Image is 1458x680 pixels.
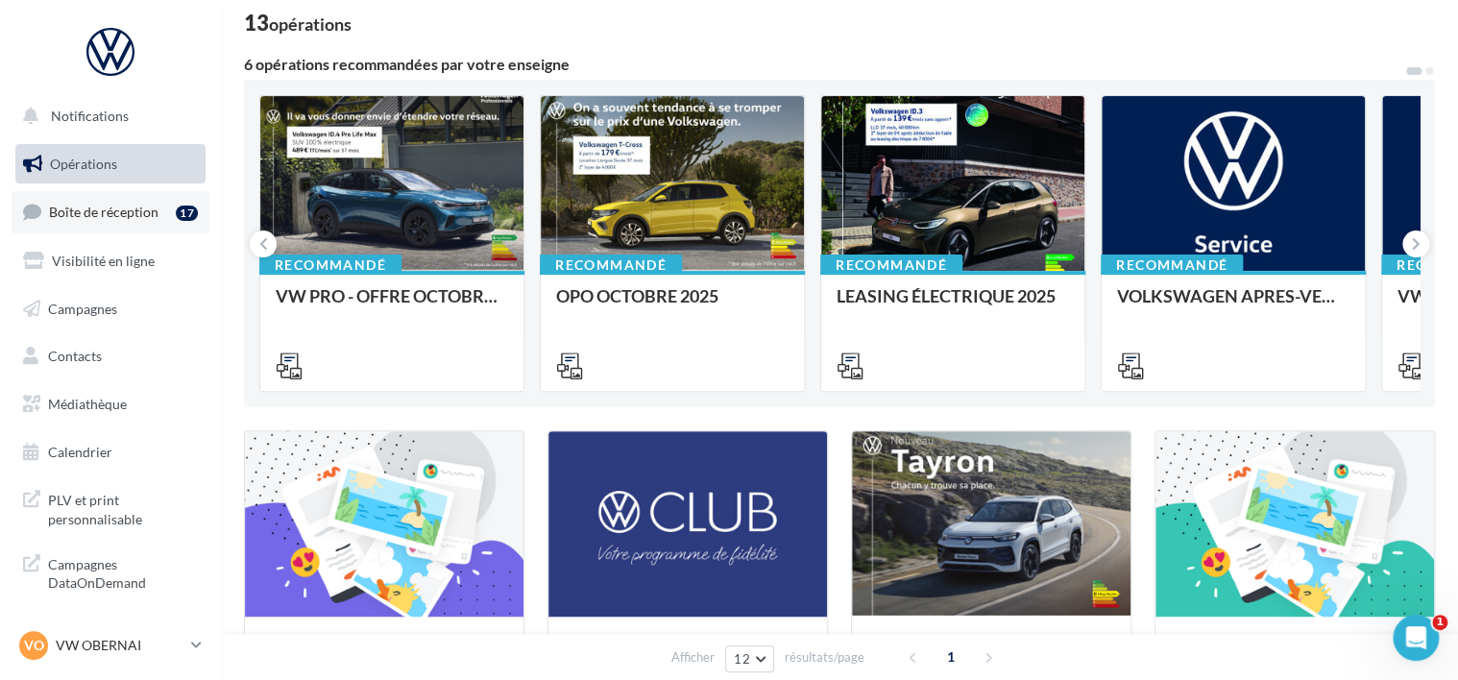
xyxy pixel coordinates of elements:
[12,384,209,425] a: Médiathèque
[12,241,209,281] a: Visibilité en ligne
[837,286,1069,325] div: LEASING ÉLECTRIQUE 2025
[734,651,750,667] span: 12
[12,96,202,136] button: Notifications
[671,648,715,667] span: Afficher
[820,255,962,276] div: Recommandé
[725,645,774,672] button: 12
[556,286,789,325] div: OPO OCTOBRE 2025
[1393,615,1439,661] iframe: Intercom live chat
[50,156,117,172] span: Opérations
[48,444,112,460] span: Calendrier
[12,289,209,329] a: Campagnes
[260,632,508,670] div: Campagnes sponsorisées Les Instants VW Octobre
[48,487,198,528] span: PLV et print personnalisable
[176,206,198,221] div: 17
[1117,286,1349,325] div: VOLKSWAGEN APRES-VENTE
[244,12,352,34] div: 13
[785,648,864,667] span: résultats/page
[244,57,1404,72] div: 6 opérations recommandées par votre enseigne
[564,632,812,670] div: VW CLUB
[269,15,352,33] div: opérations
[867,632,1115,670] div: NOUVEAU TAYRON - MARS 2025
[12,144,209,184] a: Opérations
[12,479,209,536] a: PLV et print personnalisable
[259,255,401,276] div: Recommandé
[540,255,682,276] div: Recommandé
[1171,632,1419,670] div: Opération libre
[936,642,966,672] span: 1
[12,432,209,473] a: Calendrier
[276,286,508,325] div: VW PRO - OFFRE OCTOBRE 25
[12,336,209,376] a: Contacts
[1432,615,1447,630] span: 1
[56,636,183,655] p: VW OBERNAI
[52,253,155,269] span: Visibilité en ligne
[48,300,117,316] span: Campagnes
[49,204,158,220] span: Boîte de réception
[51,108,129,124] span: Notifications
[1101,255,1243,276] div: Recommandé
[12,191,209,232] a: Boîte de réception17
[12,544,209,600] a: Campagnes DataOnDemand
[48,348,102,364] span: Contacts
[48,396,127,412] span: Médiathèque
[15,627,206,664] a: VO VW OBERNAI
[48,551,198,593] span: Campagnes DataOnDemand
[24,636,44,655] span: VO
